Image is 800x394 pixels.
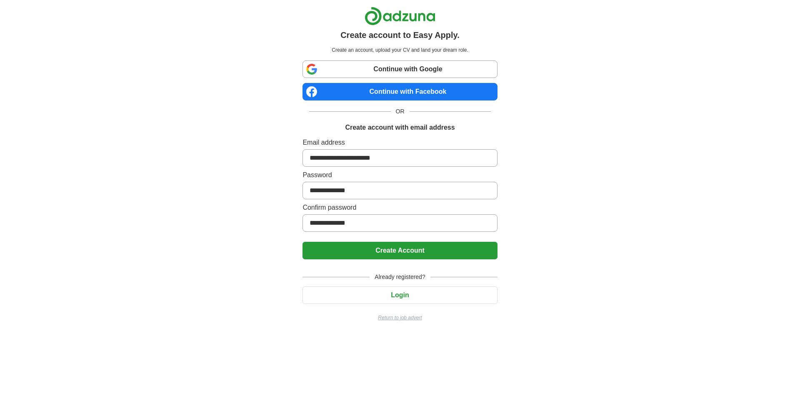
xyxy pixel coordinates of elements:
[302,242,497,259] button: Create Account
[345,123,455,133] h1: Create account with email address
[302,286,497,304] button: Login
[340,29,460,41] h1: Create account to Easy Apply.
[304,46,495,54] p: Create an account, upload your CV and land your dream role.
[365,7,435,25] img: Adzuna logo
[302,203,497,213] label: Confirm password
[302,83,497,100] a: Continue with Facebook
[302,170,497,180] label: Password
[302,138,497,148] label: Email address
[370,273,430,281] span: Already registered?
[302,314,497,321] a: Return to job advert
[302,60,497,78] a: Continue with Google
[302,291,497,299] a: Login
[391,107,410,116] span: OR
